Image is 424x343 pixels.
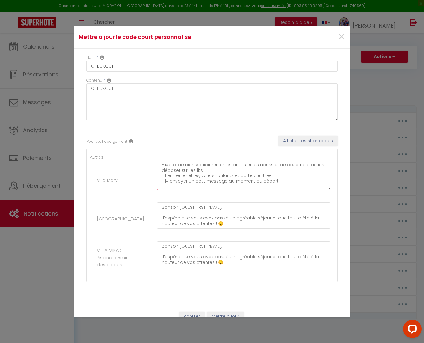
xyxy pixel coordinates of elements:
h4: Mettre à jour le code court personnalisé [79,33,254,41]
label: Contenu [86,78,102,83]
button: Close [338,31,345,44]
button: Mettre à jour [207,312,244,322]
i: Custom short code name [100,55,104,60]
input: Custom code name [86,61,338,72]
label: Autres [90,154,104,160]
label: Villa Mery [97,176,118,184]
label: VILLA MIKA : Piscine à 5min des plages [97,247,129,268]
label: Nom [86,55,95,61]
i: Rental [129,139,133,144]
iframe: LiveChat chat widget [398,317,424,343]
i: Replacable content [107,78,111,83]
button: Afficher les shortcodes [278,136,338,146]
span: × [338,28,345,46]
button: Annuler [179,312,205,322]
label: [GEOGRAPHIC_DATA] [97,215,144,223]
label: Pour cet hébergement [86,139,127,145]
